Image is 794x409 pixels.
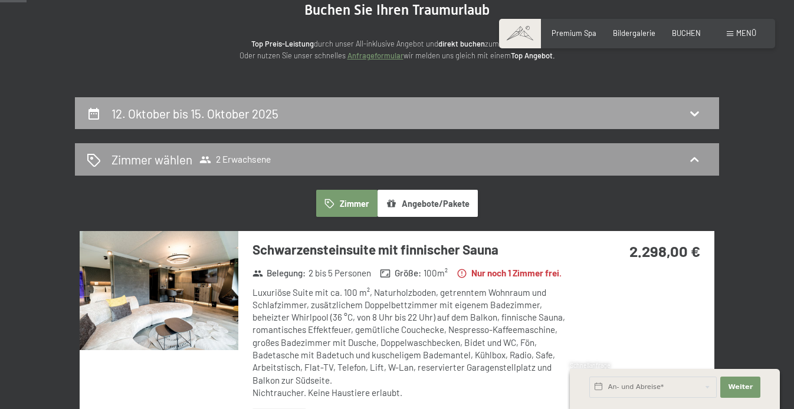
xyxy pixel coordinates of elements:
[424,267,448,279] span: 100 m²
[511,51,555,60] strong: Top Angebot.
[251,39,314,48] strong: Top Preis-Leistung
[111,106,278,121] h2: 12. Oktober bis 15. Oktober 2025
[252,240,572,259] h3: Schwarzensteinsuite mit finnischer Sauna
[499,39,541,48] strong: besten Preis
[111,151,192,168] h2: Zimmer wählen
[309,267,371,279] span: 2 bis 5 Personen
[380,267,421,279] strong: Größe :
[720,377,760,398] button: Weiter
[199,154,271,166] span: 2 Erwachsene
[570,362,611,369] span: Schnellanfrage
[457,267,562,279] strong: Nur noch 1 Zimmer frei.
[613,28,655,38] a: Bildergalerie
[378,190,478,217] button: Angebote/Pakete
[252,286,572,400] div: Luxuriöse Suite mit ca. 100 m², Naturholzboden, getrenntem Wohnraum und Schlafzimmer, zusätzliche...
[161,38,633,62] p: durch unser All-inklusive Angebot und zum ! Oder nutzen Sie unser schnelles wir melden uns gleich...
[304,2,490,18] span: Buchen Sie Ihren Traumurlaub
[316,190,378,217] button: Zimmer
[252,267,306,279] strong: Belegung :
[438,39,485,48] strong: direkt buchen
[347,51,403,60] a: Anfrageformular
[552,28,596,38] a: Premium Spa
[672,28,701,38] a: BUCHEN
[629,242,700,260] strong: 2.298,00 €
[80,231,238,350] img: mss_renderimg.php
[728,382,753,392] span: Weiter
[736,28,756,38] span: Menü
